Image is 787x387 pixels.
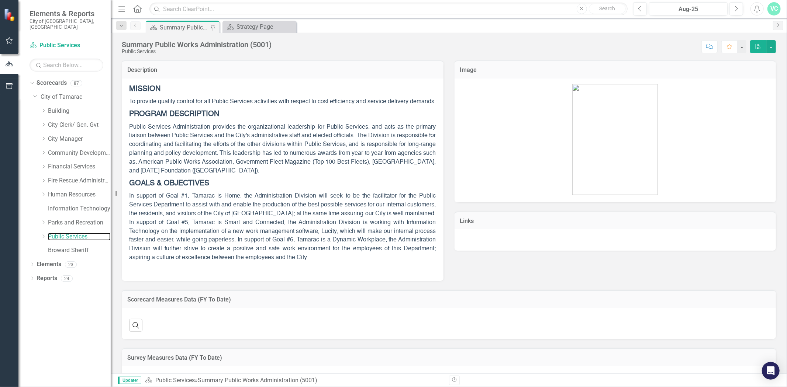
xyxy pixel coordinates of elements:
div: » [145,376,443,385]
strong: GOALS & OBJECTIVES [129,180,209,187]
a: Elements [37,260,61,269]
a: Building [48,107,111,115]
h3: Links [460,218,771,224]
a: Public Services [48,233,111,241]
strong: PROGRAM DESCRIPTION [129,111,219,118]
a: Public Services [155,377,195,384]
button: Search [589,4,626,14]
a: Fire Rescue Administration [48,177,111,185]
div: 87 [70,80,82,86]
a: City of Tamarac [41,93,111,101]
span: Search [599,6,615,11]
small: City of [GEOGRAPHIC_DATA], [GEOGRAPHIC_DATA] [30,18,103,30]
div: 23 [65,261,77,268]
a: Community Development [48,149,111,157]
span: Updater [118,377,141,384]
span: Public Services Administration provides the organizational leadership for Public Services, and ac... [129,124,436,174]
a: Strategy Page [224,22,294,31]
div: 24 [61,275,73,282]
button: Aug-25 [649,2,728,15]
a: City Clerk/ Gen. Gvt [48,121,111,129]
a: Parks and Recreation [48,219,111,227]
div: Summary Public Works Administration (5001) [122,41,272,49]
div: Strategy Page [237,22,294,31]
div: Aug-25 [652,5,725,14]
a: City Manager [48,135,111,143]
a: Information Technology [48,205,111,213]
a: Scorecards [37,79,67,87]
button: VC [767,2,781,15]
img: ClearPoint Strategy [4,8,17,21]
div: Summary Public Works Administration (5001) [160,23,208,32]
strong: MISSION [129,86,160,93]
img: PW%20Building.jpg [572,84,658,195]
div: Summary Public Works Administration (5001) [198,377,317,384]
h3: Image [460,67,771,73]
input: Search ClearPoint... [149,3,628,15]
a: Public Services [30,41,103,50]
span: In support of Goal #1, Tamarac is Home, the Administration Division will seek to be the facilitat... [129,193,436,261]
div: Public Services [122,49,272,54]
div: Open Intercom Messenger [762,362,780,380]
span: Elements & Reports [30,9,103,18]
span: To provide quality control for all Public Services activities with respect to cost efficiency and... [129,99,436,105]
h3: Survey Measures Data (FY To Date) [127,355,770,361]
a: Human Resources [48,191,111,199]
a: Broward Sheriff [48,246,111,255]
a: Financial Services [48,163,111,171]
input: Search Below... [30,59,103,72]
h3: Description [127,67,438,73]
h3: Scorecard Measures Data (FY To Date) [127,296,770,303]
a: Reports [37,274,57,283]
